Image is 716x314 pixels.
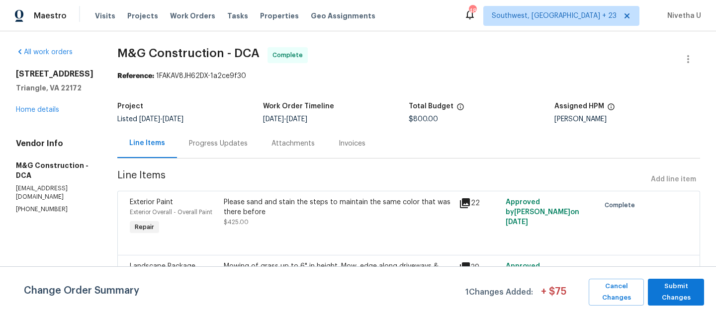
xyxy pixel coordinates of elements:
[311,11,375,21] span: Geo Assignments
[131,222,158,232] span: Repair
[648,279,704,306] button: Submit Changes
[339,139,365,149] div: Invoices
[130,209,212,215] span: Exterior Overall - Overall Paint
[95,11,115,21] span: Visits
[130,263,195,270] span: Landscape Package
[16,106,59,113] a: Home details
[24,279,139,306] span: Change Order Summary
[189,139,248,149] div: Progress Updates
[34,11,67,21] span: Maestro
[163,116,183,123] span: [DATE]
[409,103,453,110] h5: Total Budget
[127,11,158,21] span: Projects
[16,160,93,180] h5: M&G Construction - DCA
[605,200,639,210] span: Complete
[653,281,699,304] span: Submit Changes
[117,170,647,189] span: Line Items
[459,197,500,209] div: 22
[263,103,334,110] h5: Work Order Timeline
[506,263,579,290] span: Approved by [PERSON_NAME] on
[129,138,165,148] div: Line Items
[409,116,438,123] span: $800.00
[459,261,500,273] div: 39
[130,199,173,206] span: Exterior Paint
[224,197,453,217] div: Please sand and stain the steps to maintain the same color that was there before
[16,205,93,214] p: [PHONE_NUMBER]
[541,287,566,306] span: + $ 75
[260,11,299,21] span: Properties
[554,116,700,123] div: [PERSON_NAME]
[506,219,528,226] span: [DATE]
[139,116,183,123] span: -
[263,116,307,123] span: -
[465,283,533,306] span: 1 Changes Added:
[117,71,700,81] div: 1FAKAV8JH62DX-1a2ce9f30
[506,199,579,226] span: Approved by [PERSON_NAME] on
[456,103,464,116] span: The total cost of line items that have been proposed by Opendoor. This sum includes line items th...
[589,279,644,306] button: Cancel Changes
[16,83,93,93] h5: Triangle, VA 22172
[224,219,249,225] span: $425.00
[117,103,143,110] h5: Project
[117,47,260,59] span: M&G Construction - DCA
[271,139,315,149] div: Attachments
[605,264,639,274] span: Complete
[492,11,617,21] span: Southwest, [GEOGRAPHIC_DATA] + 23
[594,281,639,304] span: Cancel Changes
[117,73,154,79] b: Reference:
[554,103,604,110] h5: Assigned HPM
[663,11,701,21] span: Nivetha U
[272,50,307,60] span: Complete
[286,116,307,123] span: [DATE]
[16,139,93,149] h4: Vendor Info
[139,116,160,123] span: [DATE]
[607,103,615,116] span: The hpm assigned to this work order.
[16,49,73,56] a: All work orders
[469,6,476,16] div: 488
[263,116,284,123] span: [DATE]
[16,184,93,201] p: [EMAIL_ADDRESS][DOMAIN_NAME]
[227,12,248,19] span: Tasks
[170,11,215,21] span: Work Orders
[117,116,183,123] span: Listed
[16,69,93,79] h2: [STREET_ADDRESS]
